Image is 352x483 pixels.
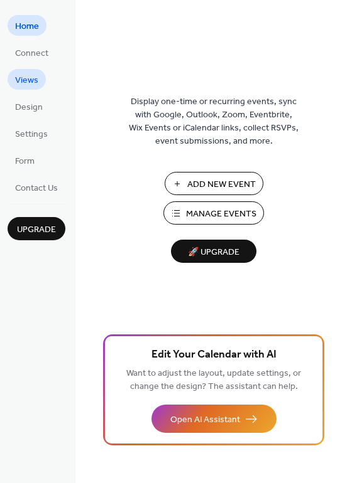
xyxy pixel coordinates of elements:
span: Want to adjust the layout, update settings, or change the design? The assistant can help. [126,365,301,395]
a: Design [8,96,50,117]
span: Views [15,74,38,87]
a: Form [8,150,42,171]
span: Home [15,20,39,33]
span: 🚀 Upgrade [179,244,249,261]
a: Connect [8,42,56,63]
span: Manage Events [186,208,256,221]
span: Connect [15,47,48,60]
a: Home [8,15,47,36]
span: Add New Event [187,178,256,191]
span: Open AI Assistant [170,413,240,427]
a: Contact Us [8,177,65,198]
button: 🚀 Upgrade [171,240,256,263]
span: Edit Your Calendar with AI [151,346,277,364]
button: Manage Events [163,201,264,225]
span: Design [15,101,43,114]
span: Form [15,155,35,168]
a: Views [8,69,46,90]
button: Open AI Assistant [151,405,277,433]
button: Add New Event [165,172,263,195]
span: Contact Us [15,182,58,195]
span: Display one-time or recurring events, sync with Google, Outlook, Zoom, Eventbrite, Wix Events or ... [129,95,299,148]
a: Settings [8,123,55,144]
span: Settings [15,128,48,141]
span: Upgrade [17,223,56,236]
button: Upgrade [8,217,65,240]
